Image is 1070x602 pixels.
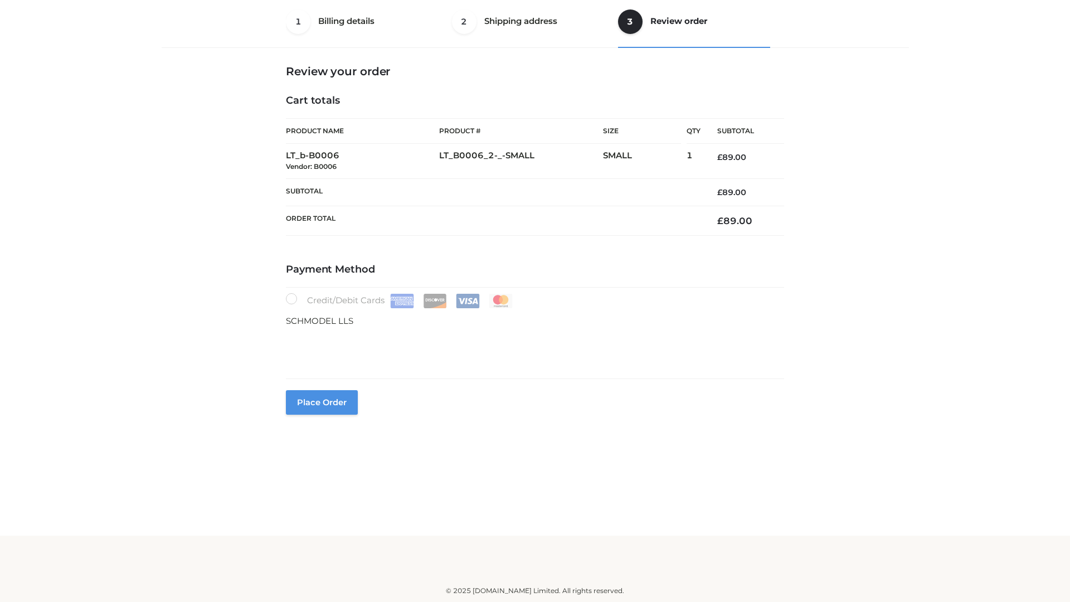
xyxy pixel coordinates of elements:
[286,95,784,107] h4: Cart totals
[687,144,701,179] td: 1
[286,162,337,171] small: Vendor: B0006
[286,144,439,179] td: LT_b-B0006
[286,118,439,144] th: Product Name
[286,293,514,308] label: Credit/Debit Cards
[687,118,701,144] th: Qty
[439,118,603,144] th: Product #
[701,119,784,144] th: Subtotal
[717,187,746,197] bdi: 89.00
[717,187,722,197] span: £
[717,215,723,226] span: £
[423,294,447,308] img: Discover
[603,144,687,179] td: SMALL
[603,119,681,144] th: Size
[717,215,752,226] bdi: 89.00
[166,585,904,596] div: © 2025 [DOMAIN_NAME] Limited. All rights reserved.
[286,390,358,415] button: Place order
[286,314,784,328] p: SCHMODEL LLS
[390,294,414,308] img: Amex
[456,294,480,308] img: Visa
[489,294,513,308] img: Mastercard
[286,65,784,78] h3: Review your order
[439,144,603,179] td: LT_B0006_2-_-SMALL
[286,206,701,236] th: Order Total
[717,152,746,162] bdi: 89.00
[286,264,784,276] h4: Payment Method
[284,326,782,366] iframe: Secure payment input frame
[286,178,701,206] th: Subtotal
[717,152,722,162] span: £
